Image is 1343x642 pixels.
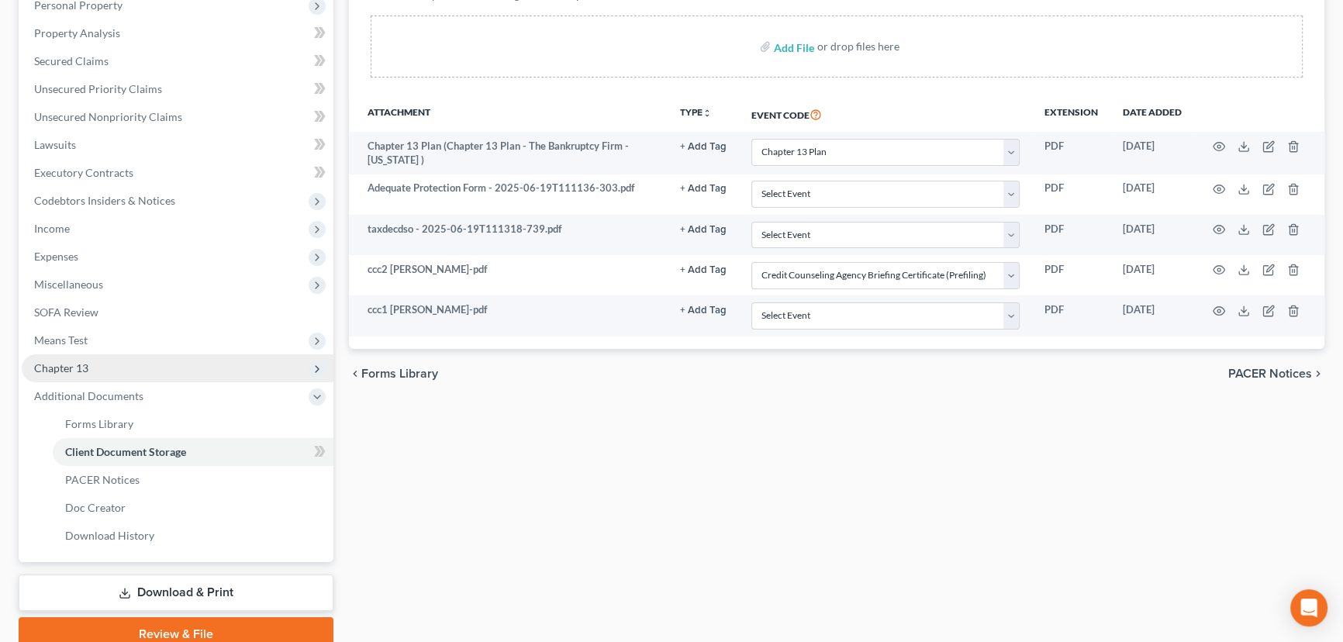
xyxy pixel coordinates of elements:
th: Attachment [349,96,668,132]
span: Property Analysis [34,26,120,40]
span: Codebtors Insiders & Notices [34,194,175,207]
span: Secured Claims [34,54,109,67]
a: + Add Tag [680,181,727,195]
a: Secured Claims [22,47,333,75]
span: PACER Notices [65,473,140,486]
span: Download History [65,529,154,542]
i: chevron_right [1312,368,1324,380]
td: PDF [1032,215,1110,255]
span: Unsecured Nonpriority Claims [34,110,182,123]
i: unfold_more [703,109,712,118]
a: Unsecured Priority Claims [22,75,333,103]
a: + Add Tag [680,262,727,277]
a: PACER Notices [53,466,333,494]
td: PDF [1032,174,1110,215]
span: Income [34,222,70,235]
td: PDF [1032,295,1110,336]
a: Executory Contracts [22,159,333,187]
a: Download & Print [19,575,333,611]
a: Property Analysis [22,19,333,47]
td: [DATE] [1110,255,1194,295]
span: Expenses [34,250,78,263]
a: Lawsuits [22,131,333,159]
td: [DATE] [1110,174,1194,215]
a: + Add Tag [680,302,727,317]
span: Doc Creator [65,501,126,514]
i: chevron_left [349,368,361,380]
span: Chapter 13 [34,361,88,374]
a: + Add Tag [680,222,727,236]
td: ccc1 [PERSON_NAME]-pdf [349,295,668,336]
span: Forms Library [361,368,438,380]
a: Forms Library [53,410,333,438]
td: Adequate Protection Form - 2025-06-19T111136-303.pdf [349,174,668,215]
a: Unsecured Nonpriority Claims [22,103,333,131]
button: TYPEunfold_more [680,108,712,118]
button: + Add Tag [680,142,727,152]
span: Executory Contracts [34,166,133,179]
span: Additional Documents [34,389,143,402]
span: SOFA Review [34,305,98,319]
td: taxdecdso - 2025-06-19T111318-739.pdf [349,215,668,255]
td: [DATE] [1110,215,1194,255]
span: Lawsuits [34,138,76,151]
div: Open Intercom Messenger [1290,589,1327,626]
button: chevron_left Forms Library [349,368,438,380]
td: Chapter 13 Plan (Chapter 13 Plan - The Bankruptcy Firm - [US_STATE] ) [349,132,668,174]
span: Miscellaneous [34,278,103,291]
a: Doc Creator [53,494,333,522]
span: Unsecured Priority Claims [34,82,162,95]
a: SOFA Review [22,299,333,326]
button: + Add Tag [680,265,727,275]
span: Forms Library [65,417,133,430]
td: [DATE] [1110,295,1194,336]
td: PDF [1032,132,1110,174]
button: + Add Tag [680,184,727,194]
a: Client Document Storage [53,438,333,466]
th: Date added [1110,96,1194,132]
span: Client Document Storage [65,445,186,458]
button: + Add Tag [680,305,727,316]
th: Extension [1032,96,1110,132]
span: PACER Notices [1228,368,1312,380]
a: + Add Tag [680,139,727,154]
td: PDF [1032,255,1110,295]
button: PACER Notices chevron_right [1228,368,1324,380]
a: Download History [53,522,333,550]
td: [DATE] [1110,132,1194,174]
span: Means Test [34,333,88,347]
button: + Add Tag [680,225,727,235]
td: ccc2 [PERSON_NAME]-pdf [349,255,668,295]
div: or drop files here [817,39,899,54]
th: Event Code [739,96,1032,132]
